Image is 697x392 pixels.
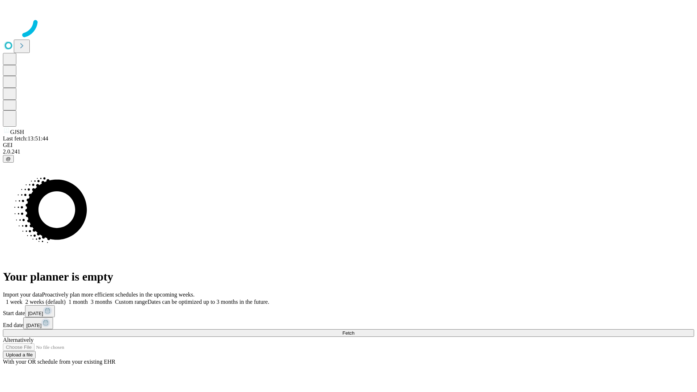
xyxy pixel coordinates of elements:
[91,299,112,305] span: 3 months
[28,311,43,316] span: [DATE]
[115,299,147,305] span: Custom range
[3,155,14,163] button: @
[3,135,48,142] span: Last fetch: 13:51:44
[42,291,195,298] span: Proactively plan more efficient schedules in the upcoming weeks.
[23,317,53,329] button: [DATE]
[342,330,354,336] span: Fetch
[10,129,24,135] span: GJSH
[26,323,41,328] span: [DATE]
[3,359,115,365] span: With your OR schedule from your existing EHR
[3,148,694,155] div: 2.0.241
[3,317,694,329] div: End date
[3,337,33,343] span: Alternatively
[3,329,694,337] button: Fetch
[25,299,66,305] span: 2 weeks (default)
[3,142,694,148] div: GEI
[147,299,269,305] span: Dates can be optimized up to 3 months in the future.
[6,299,23,305] span: 1 week
[3,291,42,298] span: Import your data
[69,299,88,305] span: 1 month
[3,351,36,359] button: Upload a file
[6,156,11,162] span: @
[25,305,55,317] button: [DATE]
[3,270,694,283] h1: Your planner is empty
[3,305,694,317] div: Start date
